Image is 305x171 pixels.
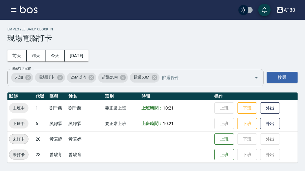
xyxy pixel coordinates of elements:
button: 上班 [214,133,234,145]
th: 時間 [140,92,213,101]
button: 上班 [214,149,234,160]
span: 超過50M [130,74,153,80]
button: 外出 [260,102,280,114]
th: 代號 [34,92,48,101]
span: 上班中 [9,120,28,127]
th: 姓名 [67,92,103,101]
span: 未打卡 [9,136,28,142]
td: 要正常上班 [103,100,140,116]
td: 劉千慈 [67,100,103,116]
td: 曾駿育 [48,147,67,162]
div: 電腦打卡 [35,73,65,83]
div: 超過25M [98,73,128,83]
button: 前天 [7,50,27,61]
button: Open [251,73,261,83]
b: 上班時間： [142,121,163,126]
td: 20 [34,131,48,147]
img: Logo [20,6,37,13]
td: 吳靜霖 [48,116,67,131]
button: 今天 [46,50,65,61]
span: 上班中 [9,105,28,111]
th: 操作 [213,92,298,101]
h3: 現場電腦打卡 [7,34,298,43]
td: 6 [34,116,48,131]
td: 曾駿育 [67,147,103,162]
td: 要正常上班 [103,116,140,131]
b: 上班時間： [142,106,163,110]
button: 下班 [237,118,257,129]
div: 超過50M [130,73,159,83]
label: 篩選打卡記錄 [12,66,31,71]
div: 未知 [11,73,33,83]
button: AT30 [274,4,298,16]
th: 班別 [103,92,140,101]
th: 狀態 [7,92,34,101]
td: 23 [34,147,48,162]
input: 篩選條件 [160,72,243,83]
th: 暱稱 [48,92,67,101]
span: 未打卡 [9,151,28,158]
td: 吳靜霖 [67,116,103,131]
h2: Employee Daily Clock In [7,27,298,31]
span: 未知 [11,74,27,80]
button: 昨天 [27,50,46,61]
button: [DATE] [65,50,88,61]
span: 25M以內 [67,74,90,80]
span: 超過25M [98,74,121,80]
button: 搜尋 [267,72,298,83]
button: save [258,4,271,16]
div: 25M以內 [67,73,97,83]
span: 10:21 [163,106,174,110]
span: 10:21 [163,121,174,126]
td: 1 [34,100,48,116]
td: 黃若婷 [48,131,67,147]
span: 電腦打卡 [35,74,59,80]
td: 劉千慈 [48,100,67,116]
td: 黃若婷 [67,131,103,147]
button: 外出 [260,118,280,129]
div: AT30 [284,6,295,14]
button: 下班 [237,102,257,114]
